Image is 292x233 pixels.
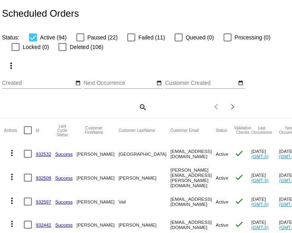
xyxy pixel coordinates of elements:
[36,222,51,227] a: 932442
[55,124,70,137] button: Change sorting for LastProcessingCycleId
[234,172,244,182] mat-icon: check
[84,80,155,86] input: Next Occurrence
[138,101,147,113] mat-icon: search
[70,42,103,52] span: Deleted (106)
[234,118,251,142] mat-header-cell: Validation Checks
[55,151,73,157] a: Success
[7,219,17,229] mat-icon: more_vert
[40,33,67,42] span: Active (94)
[2,8,79,19] h2: Scheduled Orders
[216,199,228,204] span: Active
[251,202,269,207] a: (GMT-5)
[186,33,214,42] span: Queued (0)
[77,165,119,190] mat-cell: [PERSON_NAME]
[23,42,49,52] span: Locked (0)
[251,126,272,135] button: Change sorting for LastOccurrenceUtc
[36,199,51,204] a: 932597
[36,151,51,157] a: 932532
[6,61,16,70] mat-icon: more_vert
[36,128,39,133] button: Change sorting for Id
[165,80,237,86] input: Customer Created
[234,149,244,158] mat-icon: check
[7,196,17,206] mat-icon: more_vert
[119,190,171,213] mat-cell: Vail
[234,196,244,206] mat-icon: check
[251,165,279,190] mat-cell: [DATE]
[216,128,227,133] button: Change sorting for Status
[119,165,171,190] mat-cell: [PERSON_NAME]
[251,190,279,213] mat-cell: [DATE]
[55,222,73,227] a: Success
[234,219,244,229] mat-icon: check
[77,190,119,213] mat-cell: [PERSON_NAME]
[138,33,165,42] span: Failed (11)
[238,80,243,86] mat-icon: date_range
[251,225,269,230] a: (GMT-5)
[7,148,17,158] mat-icon: more_vert
[156,80,162,86] mat-icon: date_range
[75,80,81,86] mat-icon: date_range
[171,190,216,213] mat-cell: [EMAIL_ADDRESS][DOMAIN_NAME]
[77,142,119,165] mat-cell: [PERSON_NAME]
[216,151,228,157] span: Active
[216,222,228,227] span: Active
[251,154,269,159] a: (GMT-5)
[2,80,74,86] input: Created
[7,172,17,182] mat-icon: more_vert
[171,165,216,190] mat-cell: [PERSON_NAME][EMAIL_ADDRESS][PERSON_NAME][DOMAIN_NAME]
[2,34,19,41] span: Status:
[4,118,24,142] mat-header-cell: Actions
[119,142,171,165] mat-cell: [GEOGRAPHIC_DATA]
[171,128,199,133] button: Change sorting for CustomerEmail
[36,175,51,180] a: 932509
[171,142,216,165] mat-cell: [EMAIL_ADDRESS][DOMAIN_NAME]
[119,128,155,133] button: Change sorting for CustomerLastName
[251,178,269,183] a: (GMT-5)
[216,175,228,180] span: Active
[225,99,241,115] button: Next page
[88,33,118,42] span: Paused (22)
[251,142,279,165] mat-cell: [DATE]
[55,175,73,180] a: Success
[235,33,271,42] span: Processing (0)
[77,126,111,135] button: Change sorting for CustomerFirstName
[55,199,73,204] a: Success
[209,99,225,115] button: Previous page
